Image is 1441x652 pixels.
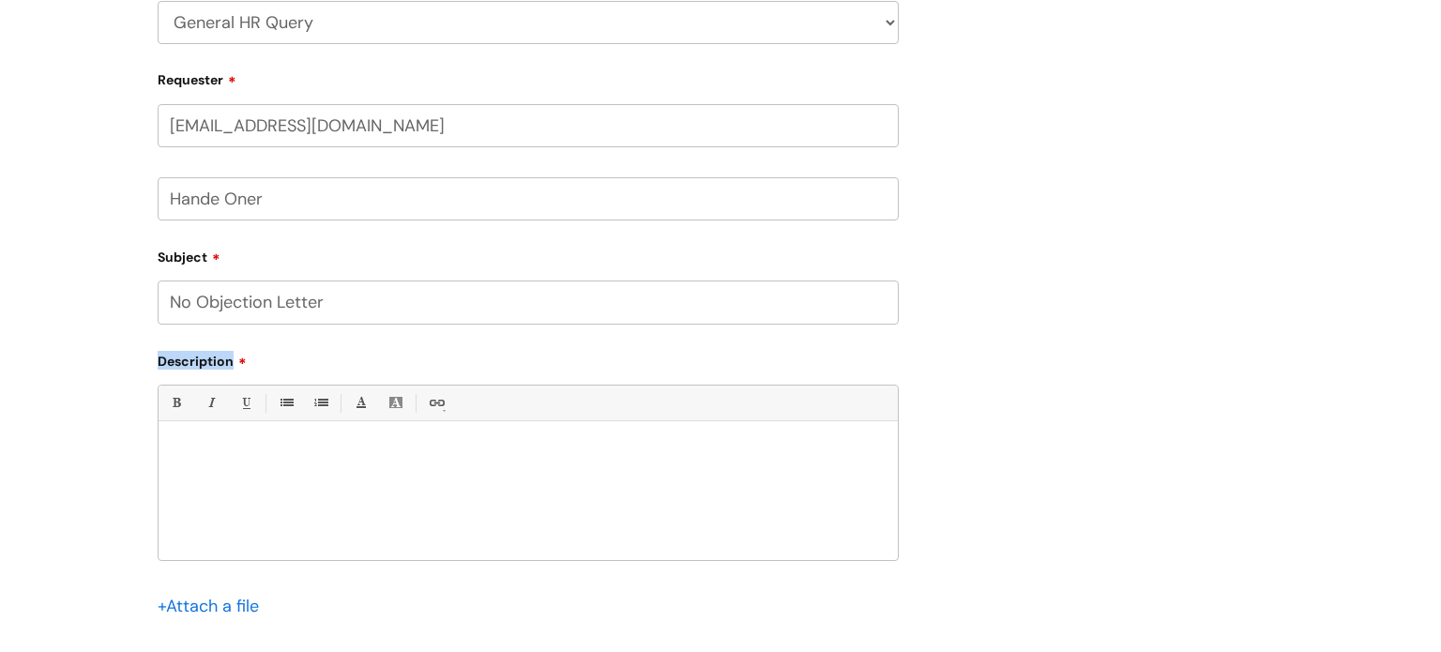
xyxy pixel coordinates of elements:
div: Attach a file [158,591,270,621]
a: Back Color [384,391,407,415]
a: • Unordered List (Ctrl-Shift-7) [274,391,297,415]
label: Subject [158,243,899,265]
a: 1. Ordered List (Ctrl-Shift-8) [309,391,332,415]
label: Requester [158,66,899,88]
a: Link [424,391,447,415]
a: Underline(Ctrl-U) [234,391,257,415]
input: Email [158,104,899,147]
label: Description [158,347,899,370]
input: Your Name [158,177,899,220]
a: Italic (Ctrl-I) [199,391,222,415]
a: Bold (Ctrl-B) [164,391,188,415]
a: Font Color [349,391,372,415]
